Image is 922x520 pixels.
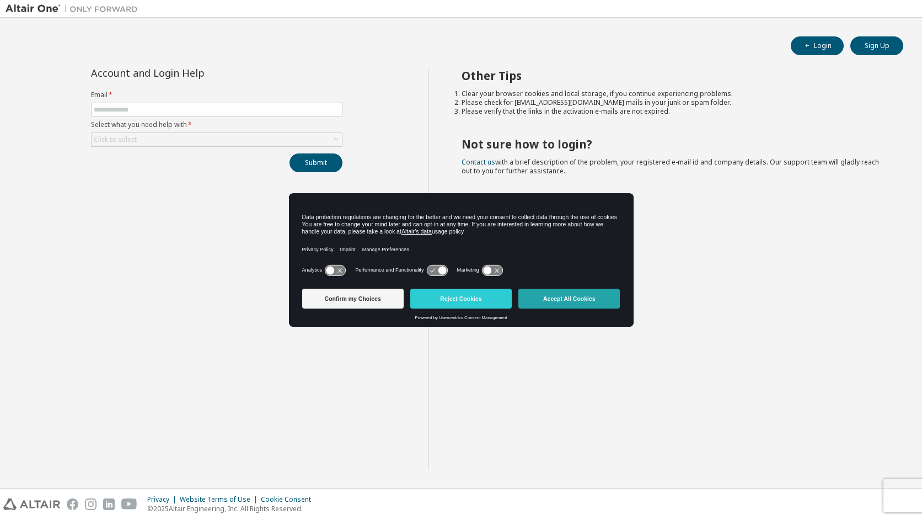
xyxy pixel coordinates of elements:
button: Submit [290,153,342,172]
li: Please check for [EMAIL_ADDRESS][DOMAIN_NAME] mails in your junk or spam folder. [462,98,884,107]
a: Contact us [462,157,495,167]
span: with a brief description of the problem, your registered e-mail id and company details. Our suppo... [462,157,879,176]
div: Click to select [92,133,342,146]
img: altair_logo.svg [3,498,60,510]
label: Email [91,91,342,99]
img: youtube.svg [121,498,137,510]
div: Privacy [147,495,180,504]
div: Account and Login Help [91,68,292,77]
div: Website Terms of Use [180,495,261,504]
li: Please verify that the links in the activation e-mails are not expired. [462,107,884,116]
p: © 2025 Altair Engineering, Inc. All Rights Reserved. [147,504,318,513]
button: Sign Up [850,36,903,55]
img: instagram.svg [85,498,97,510]
img: facebook.svg [67,498,78,510]
div: Click to select [94,135,137,144]
h2: Other Tips [462,68,884,83]
button: Login [791,36,844,55]
div: Cookie Consent [261,495,318,504]
h2: Not sure how to login? [462,137,884,151]
li: Clear your browser cookies and local storage, if you continue experiencing problems. [462,89,884,98]
img: linkedin.svg [103,498,115,510]
label: Select what you need help with [91,120,342,129]
img: Altair One [6,3,143,14]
